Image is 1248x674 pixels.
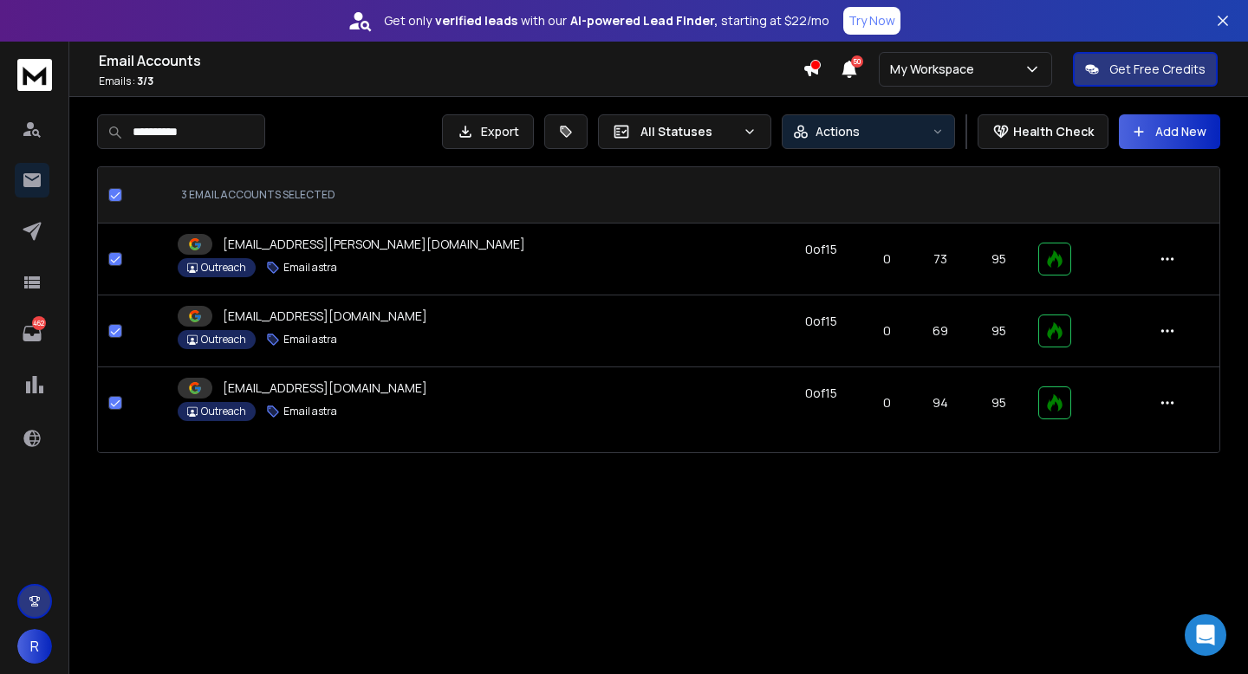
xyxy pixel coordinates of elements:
[223,236,525,253] p: [EMAIL_ADDRESS][PERSON_NAME][DOMAIN_NAME]
[874,250,900,268] p: 0
[640,123,736,140] p: All Statuses
[890,61,981,78] p: My Workspace
[137,74,153,88] span: 3 / 3
[805,241,837,258] div: 0 of 15
[17,59,52,91] img: logo
[99,50,803,71] h1: Email Accounts
[435,12,517,29] strong: verified leads
[15,316,49,351] a: 462
[1073,52,1218,87] button: Get Free Credits
[874,394,900,412] p: 0
[851,55,863,68] span: 50
[223,308,427,325] p: [EMAIL_ADDRESS][DOMAIN_NAME]
[911,367,970,439] td: 94
[1013,123,1094,140] p: Health Check
[874,322,900,340] p: 0
[17,629,52,664] button: R
[384,12,829,29] p: Get only with our starting at $22/mo
[99,75,803,88] p: Emails :
[970,295,1028,367] td: 95
[1119,114,1220,149] button: Add New
[970,224,1028,295] td: 95
[201,333,246,347] p: Outreach
[805,385,837,402] div: 0 of 15
[442,114,534,149] button: Export
[1109,61,1206,78] p: Get Free Credits
[816,123,860,140] p: Actions
[181,188,764,202] div: 3 EMAIL ACCOUNTS SELECTED
[283,405,337,418] p: Email astra
[201,405,246,418] p: Outreach
[283,261,337,275] p: Email astra
[1185,614,1226,656] div: Open Intercom Messenger
[283,333,337,347] p: Email astra
[911,224,970,295] td: 73
[32,316,46,330] p: 462
[848,12,895,29] p: Try Now
[970,367,1028,439] td: 95
[201,261,246,275] p: Outreach
[911,295,970,367] td: 69
[978,114,1108,149] button: Health Check
[223,379,427,397] p: [EMAIL_ADDRESS][DOMAIN_NAME]
[843,7,900,35] button: Try Now
[570,12,718,29] strong: AI-powered Lead Finder,
[805,313,837,330] div: 0 of 15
